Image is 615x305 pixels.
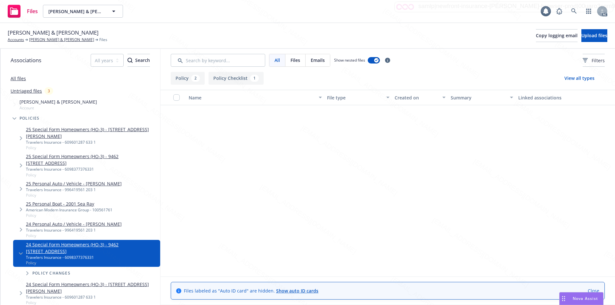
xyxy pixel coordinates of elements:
button: Policy [171,72,205,85]
a: 25 Special Form Homeowners (HO-3) - 9462 [STREET_ADDRESS] [26,153,158,166]
div: 1 [250,75,259,82]
span: Policies [20,116,40,120]
a: Untriaged files [11,88,42,94]
span: Account [20,105,97,111]
a: 24 Special Form Homeowners (HO-3) - 9462 [STREET_ADDRESS] [26,241,158,255]
div: Travelers Insurance - 609601287 633 1 [26,140,158,145]
a: Close [588,287,599,294]
svg: Search [127,58,133,63]
span: Policy changes [32,271,70,275]
a: Switch app [582,5,595,18]
div: Drag to move [560,292,568,305]
span: All [275,57,280,64]
div: Summary [451,94,506,101]
span: Associations [11,56,41,64]
a: [PERSON_NAME] & [PERSON_NAME] [29,37,94,43]
div: Linked associations [518,94,580,101]
button: Summary [448,90,515,105]
button: Name [186,90,324,105]
span: Upload files [581,32,607,38]
button: View all types [554,72,605,85]
div: Travelers Insurance - 609601287 633 1 [26,294,158,300]
div: Created on [395,94,439,101]
span: Policy [26,172,158,178]
span: [PERSON_NAME] & [PERSON_NAME] [8,29,99,37]
div: Travelers Insurance - 996419561 203 1 [26,227,122,233]
span: Copy logging email [536,32,578,38]
span: Policy [26,192,122,198]
button: Upload files [581,29,607,42]
a: 24 Personal Auto / Vehicle - [PERSON_NAME] [26,221,122,227]
span: Policy [26,233,122,238]
div: File type [327,94,382,101]
button: Policy Checklist [209,72,264,85]
button: SearchSearch [127,54,150,67]
span: Emails [311,57,325,64]
a: Accounts [8,37,24,43]
span: Files [99,37,107,43]
a: Search [568,5,580,18]
button: Filters [583,54,605,67]
div: 3 [45,87,53,95]
button: Nova Assist [559,292,603,305]
a: 25 Personal Boat - 2001 Sea Ray [26,200,112,207]
a: Report a Bug [553,5,566,18]
a: 25 Special Form Homeowners (HO-3) - [STREET_ADDRESS][PERSON_NAME] [26,126,158,140]
a: 25 Personal Auto / Vehicle - [PERSON_NAME] [26,180,122,187]
input: Select all [173,94,180,101]
span: Filters [592,57,605,64]
button: File type [324,90,392,105]
div: American Modern Insurance Group - 100561761 [26,207,112,213]
button: [PERSON_NAME] & [PERSON_NAME] [43,5,123,18]
button: Created on [392,90,448,105]
span: Filters [583,57,605,64]
div: Travelers Insurance - 6098377376331 [26,255,158,260]
span: Files labeled as "Auto ID card" are hidden. [184,287,318,294]
a: 24 Special Form Homeowners (HO-3) - [STREET_ADDRESS][PERSON_NAME] [26,281,158,294]
span: Files [27,9,38,14]
div: 2 [191,75,200,82]
a: All files [11,75,26,81]
span: [PERSON_NAME] & [PERSON_NAME] [20,98,97,105]
span: Policy [26,213,112,218]
a: Show auto ID cards [276,288,318,294]
div: Travelers Insurance - 996419561 203 1 [26,187,122,192]
span: Show nested files [334,57,365,63]
button: Copy logging email [536,29,578,42]
a: Files [5,2,40,20]
span: Policy [26,260,158,266]
span: Policy [26,145,158,150]
div: Travelers Insurance - 6098377376331 [26,166,158,172]
span: Files [291,57,300,64]
span: Nova Assist [573,296,598,301]
input: Search by keyword... [171,54,265,67]
span: [PERSON_NAME] & [PERSON_NAME] [48,8,104,15]
button: Linked associations [516,90,583,105]
div: Search [127,54,150,66]
div: Name [189,94,315,101]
